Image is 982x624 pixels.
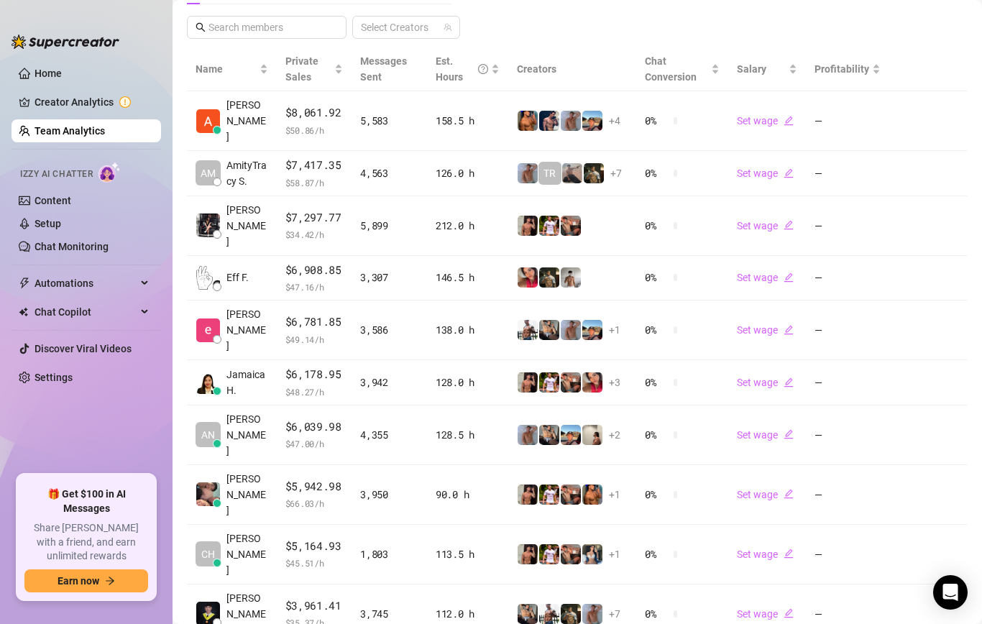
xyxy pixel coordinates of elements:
img: Vanessa [518,267,538,288]
div: 5,583 [360,113,418,129]
a: Chat Monitoring [35,241,109,252]
div: 4,355 [360,427,418,443]
img: Zach [582,320,602,340]
div: Est. Hours [436,53,488,85]
span: 0 % [645,546,668,562]
span: edit [784,116,794,126]
img: Jamaica Hurtado [196,370,220,394]
span: CH [201,546,215,562]
div: 3,942 [360,375,418,390]
img: Zach [561,425,581,445]
td: — [806,151,889,196]
span: $ 47.16 /h [285,280,344,294]
img: Joey [561,320,581,340]
span: $7,297.77 [285,209,344,226]
div: 4,563 [360,165,418,181]
span: edit [784,377,794,387]
span: Messages Sent [360,55,407,83]
span: $6,039.98 [285,418,344,436]
img: Osvaldo [561,485,581,505]
a: Set wageedit [737,272,794,283]
span: 0 % [645,270,668,285]
img: aussieboy_j [561,267,581,288]
img: Joey [561,111,581,131]
span: arrow-right [105,576,115,586]
img: Joey [518,163,538,183]
span: + 4 [609,113,620,129]
img: Hector [539,372,559,393]
a: Content [35,195,71,206]
span: + 1 [609,487,620,503]
span: [PERSON_NAME] [226,306,268,354]
img: Katy [582,544,602,564]
span: $ 50.86 /h [285,123,344,137]
span: Chat Conversion [645,55,697,83]
a: Home [35,68,62,79]
a: Settings [35,372,73,383]
span: search [196,22,206,32]
img: Tony [584,163,604,183]
div: 138.0 h [436,322,500,338]
span: $6,178.95 [285,366,344,383]
span: 0 % [645,427,668,443]
span: Salary [737,63,766,75]
span: $3,961.41 [285,597,344,615]
img: Zach [518,485,538,505]
img: JUSTIN [518,320,538,340]
span: $5,164.93 [285,538,344,555]
span: $ 58.87 /h [285,175,344,190]
span: 0 % [645,606,668,622]
td: — [806,300,889,360]
img: Zach [582,111,602,131]
span: $ 34.42 /h [285,227,344,242]
img: JUSTIN [539,604,559,624]
span: 0 % [645,322,668,338]
span: Chat Copilot [35,300,137,324]
span: $7,417.35 [285,157,344,174]
img: logo-BBDzfeDw.svg [12,35,119,49]
th: Creators [508,47,636,91]
span: edit [784,549,794,559]
div: 3,745 [360,606,418,622]
a: Discover Viral Videos [35,343,132,354]
img: Hector [539,544,559,564]
span: team [444,23,452,32]
a: Set wageedit [737,168,794,179]
div: 158.5 h [436,113,500,129]
img: Enrique S. [196,318,220,342]
span: Eff F. [226,270,249,285]
img: Osvaldo [561,372,581,393]
img: LC [562,163,582,183]
span: $6,908.85 [285,262,344,279]
a: Set wageedit [737,549,794,560]
span: 0 % [645,165,668,181]
img: Regine Ore [196,482,220,506]
span: + 3 [609,375,620,390]
span: Earn now [58,575,99,587]
img: JG [582,485,602,505]
img: Tony [561,604,581,624]
span: Name [196,61,257,77]
span: $8,061.92 [285,104,344,121]
a: Set wageedit [737,324,794,336]
span: [PERSON_NAME] [226,531,268,578]
div: 5,899 [360,218,418,234]
a: Creator Analytics exclamation-circle [35,91,150,114]
th: Name [187,47,277,91]
span: $ 45.51 /h [285,556,344,570]
span: + 1 [609,546,620,562]
div: 1,803 [360,546,418,562]
img: Hector [539,216,559,236]
div: 113.5 h [436,546,500,562]
a: Setup [35,218,61,229]
input: Search members [208,19,326,35]
span: edit [784,220,794,230]
span: Automations [35,272,137,295]
img: Tony [539,267,559,288]
td: — [806,360,889,405]
span: Private Sales [285,55,318,83]
div: 212.0 h [436,218,500,234]
td: — [806,256,889,301]
span: [PERSON_NAME] [226,411,268,459]
span: [PERSON_NAME] [226,202,268,249]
